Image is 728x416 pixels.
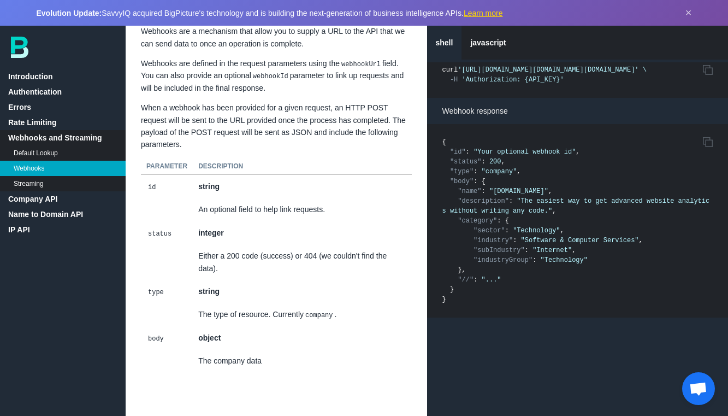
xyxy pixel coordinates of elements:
td: Either a 200 code (success) or 404 (we couldn't find the data). [193,244,411,280]
span: : [474,178,477,185]
span: "industryGroup" [474,256,532,264]
button: Dismiss announcement [685,7,692,19]
span: "name" [458,188,481,195]
span: : [482,158,486,166]
span: SavvyIQ acquired BigPicture's technology and is building the next-generation of business intellig... [37,9,503,17]
strong: object [198,333,221,342]
a: Learn more [464,9,503,17]
a: shell [427,26,462,60]
img: bp-logo-B-teal.svg [11,37,28,58]
span: "subIndustry" [474,247,525,254]
span: "Internet" [532,247,572,254]
span: "Software & Computer Services" [521,237,639,244]
span: "//" [458,276,474,284]
span: "[DOMAIN_NAME]" [489,188,548,195]
span: } [442,296,446,303]
span: : [525,247,529,254]
code: curl [442,66,647,84]
p: Webhooks are defined in the request parameters using the field. You can also provide an optional ... [126,57,427,94]
span: : [474,276,477,284]
p: When a webhook has been provided for a given request, an HTTP POST request will be sent to the UR... [126,102,427,151]
span: "body" [450,178,474,185]
span: : [474,168,477,175]
span: -H [450,76,458,84]
span: "category" [458,217,497,225]
p: Webhooks are a mechanism that allow you to supply a URL to the API that we can send data to once ... [126,25,427,50]
strong: string [198,182,220,191]
span: : [482,188,486,195]
span: "..." [482,276,501,284]
strong: string [198,287,220,296]
span: "type" [450,168,474,175]
code: type [146,287,165,298]
strong: integer [198,228,224,237]
code: webhookId [251,71,290,82]
span: , [517,168,520,175]
span: , [501,158,505,166]
span: }, [458,266,465,274]
th: Parameter [141,159,193,175]
span: : [532,256,536,264]
span: , [576,148,579,156]
span: { [505,217,509,225]
a: Open chat [682,372,715,405]
span: , [560,227,564,235]
code: body [146,333,165,344]
span: "status" [450,158,482,166]
span: , [552,207,556,215]
span: : [497,217,501,225]
code: webhookUrl [340,59,382,70]
span: "Technology" [513,227,560,235]
span: 200 [489,158,501,166]
td: The company data [193,349,411,372]
span: '[URL][DOMAIN_NAME][DOMAIN_NAME][DOMAIN_NAME]' [458,66,638,74]
span: "company" [482,168,517,175]
span: "description" [458,197,509,205]
span: , [572,247,576,254]
span: : [513,237,517,244]
span: "sector" [474,227,505,235]
strong: Evolution Update: [37,9,102,17]
span: "Technology" [541,256,588,264]
span: , [548,188,552,195]
span: { [482,178,486,185]
span: "industry" [474,237,513,244]
td: The type of resource. Currently . [193,303,411,326]
span: "Your optional webhook id" [474,148,576,156]
th: Description [193,159,411,175]
td: An optional field to help link requests. [193,198,411,221]
span: { [442,138,446,146]
span: "The easiest way to get advanced website analytics without writing any code." [442,197,710,215]
span: : [509,197,513,205]
span: } [450,286,454,294]
span: : [466,148,470,156]
span: 'Authorization: {API_KEY}' [462,76,564,84]
span: \ [643,66,647,74]
span: "id" [450,148,466,156]
a: javascript [461,26,514,60]
code: id [146,182,157,193]
code: status [146,228,173,239]
span: , [639,237,643,244]
code: company [304,310,334,321]
span: : [505,227,509,235]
